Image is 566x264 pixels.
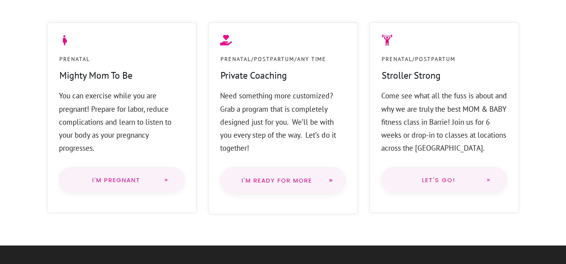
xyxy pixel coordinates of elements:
[220,167,346,194] a: I'm Ready for more
[381,89,507,155] p: Come see what all the fuss is about and why we are truly the best MOM & BABY fitness class in Bar...
[381,167,507,194] a: Let's go!
[232,177,322,184] span: I'm Ready for more
[397,177,480,183] span: Let's go!
[221,54,326,64] p: Prenatal/PostPartum/Any Time
[59,89,185,155] p: You can exercise while you are pregnant! Prepare for labor, reduce complications and learn to lis...
[75,177,158,183] span: I'm Pregnant
[220,89,346,155] p: Need something more customized? Grab a program that is completely designed just for you. We’ll be...
[382,54,456,64] p: Prenatal/Postpartum
[59,167,185,194] a: I'm Pregnant
[221,69,287,89] h4: Private Coaching
[382,69,441,89] h4: Stroller Strong
[59,69,132,89] h4: Mighty Mom To Be
[59,54,90,64] p: Prenatal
